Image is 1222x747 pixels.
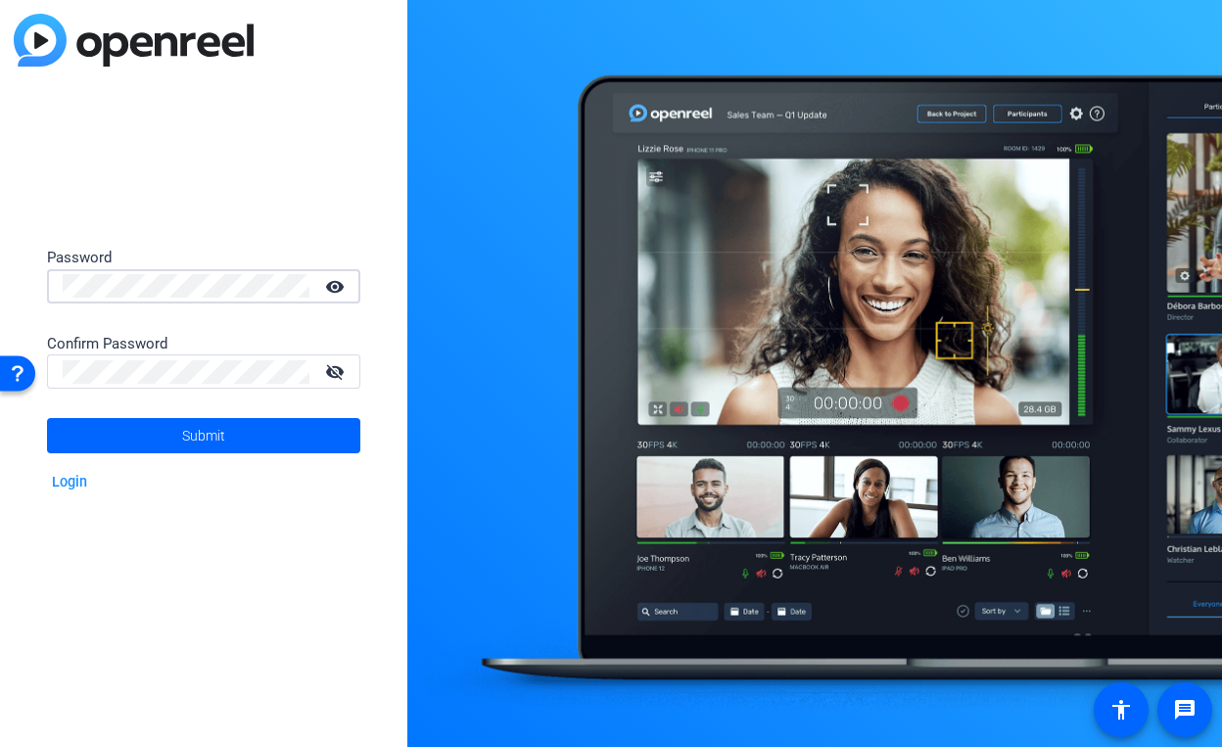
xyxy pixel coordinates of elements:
[47,249,112,266] span: Password
[313,272,360,301] mat-icon: visibility
[182,411,225,460] span: Submit
[52,474,87,490] a: Login
[1109,698,1133,722] mat-icon: accessibility
[1173,698,1197,722] mat-icon: message
[14,14,254,67] img: blue-gradient.svg
[47,335,167,352] span: Confirm Password
[313,357,360,386] mat-icon: visibility_off
[47,418,360,453] button: Submit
